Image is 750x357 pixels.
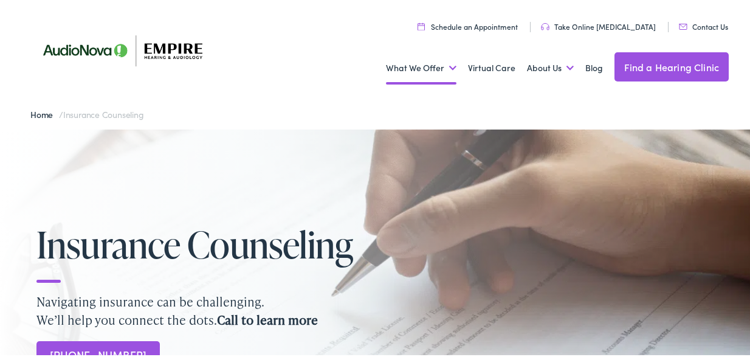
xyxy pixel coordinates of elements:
img: utility icon [418,20,425,28]
a: Blog [585,43,603,88]
a: Find a Hearing Clinic [614,50,729,79]
span: / [30,106,144,118]
a: What We Offer [386,43,456,88]
strong: Call to learn more [217,309,318,326]
img: utility icon [541,21,549,28]
img: utility icon [679,21,687,27]
a: Schedule an Appointment [418,19,518,29]
a: Virtual Care [468,43,515,88]
span: Insurance Counseling [63,106,144,118]
h1: Insurance Counseling [36,222,377,262]
a: Home [30,106,59,118]
a: Contact Us [679,19,728,29]
a: About Us [527,43,574,88]
p: Navigating insurance can be challenging. We’ll help you connect the dots. [36,290,723,327]
a: Take Online [MEDICAL_DATA] [541,19,656,29]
